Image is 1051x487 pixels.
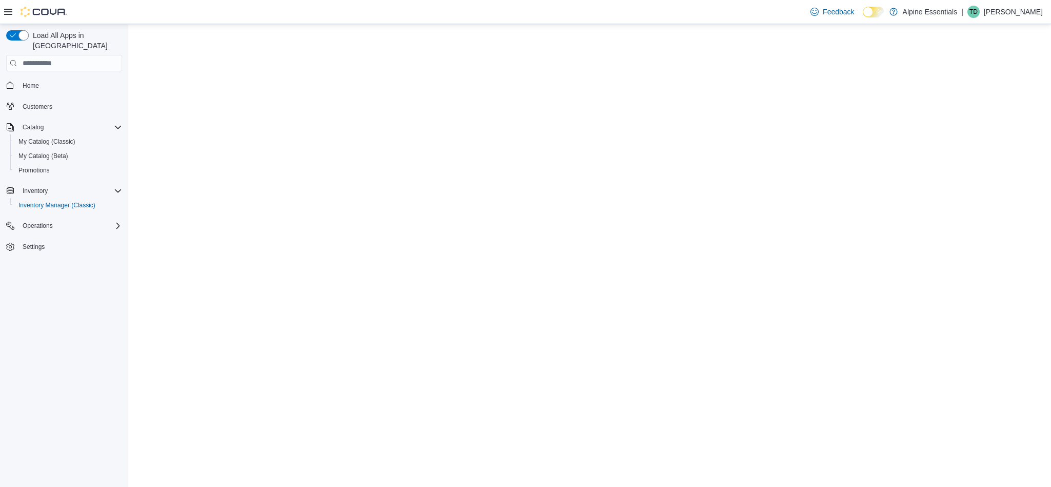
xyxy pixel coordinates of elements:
[2,219,126,233] button: Operations
[10,134,126,149] button: My Catalog (Classic)
[23,222,53,230] span: Operations
[18,121,48,133] button: Catalog
[969,6,978,18] span: TD
[18,80,43,92] a: Home
[2,239,126,254] button: Settings
[967,6,980,18] div: Todd Dobbs
[14,199,100,211] a: Inventory Manager (Classic)
[18,101,56,113] a: Customers
[863,7,884,17] input: Dark Mode
[23,103,52,111] span: Customers
[10,163,126,178] button: Promotions
[2,184,126,198] button: Inventory
[18,240,122,253] span: Settings
[18,100,122,113] span: Customers
[18,185,52,197] button: Inventory
[23,243,45,251] span: Settings
[14,164,54,177] a: Promotions
[823,7,854,17] span: Feedback
[806,2,858,22] a: Feedback
[21,7,67,17] img: Cova
[18,79,122,91] span: Home
[23,82,39,90] span: Home
[2,120,126,134] button: Catalog
[14,150,72,162] a: My Catalog (Beta)
[6,73,122,281] nav: Complex example
[14,135,80,148] a: My Catalog (Classic)
[18,121,122,133] span: Catalog
[18,201,95,209] span: Inventory Manager (Classic)
[14,164,122,177] span: Promotions
[14,199,122,211] span: Inventory Manager (Classic)
[18,166,50,174] span: Promotions
[29,30,122,51] span: Load All Apps in [GEOGRAPHIC_DATA]
[18,220,57,232] button: Operations
[18,220,122,232] span: Operations
[14,135,122,148] span: My Catalog (Classic)
[2,99,126,114] button: Customers
[18,152,68,160] span: My Catalog (Beta)
[10,198,126,212] button: Inventory Manager (Classic)
[2,77,126,92] button: Home
[23,187,48,195] span: Inventory
[961,6,963,18] p: |
[984,6,1043,18] p: [PERSON_NAME]
[903,6,958,18] p: Alpine Essentials
[14,150,122,162] span: My Catalog (Beta)
[18,138,75,146] span: My Catalog (Classic)
[18,185,122,197] span: Inventory
[18,241,49,253] a: Settings
[23,123,44,131] span: Catalog
[10,149,126,163] button: My Catalog (Beta)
